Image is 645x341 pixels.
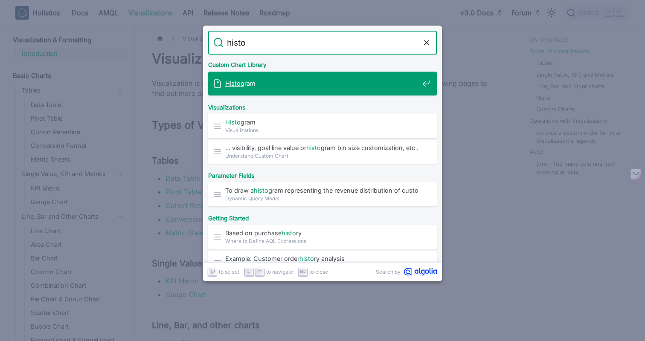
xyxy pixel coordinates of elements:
[299,269,306,275] svg: Escape key
[208,225,437,249] a: Based on purchasehistoryWhere to Define AQL Expressions
[208,140,437,164] a: … visibility, goal line value orhistogram bin size customization, etc …Understand Custom Chart
[208,114,437,138] a: HistogramVisualizations
[282,229,296,237] mark: histo
[225,254,419,263] span: Example: Customer order ry analysis
[225,118,419,126] span: gram
[225,194,419,202] span: Dynamic Query Model
[246,269,252,275] svg: Arrow down
[225,152,419,160] span: Understand Custom Chart
[225,79,419,87] span: gram
[225,144,419,152] span: … visibility, goal line value or gram bin size customization, etc …
[309,268,328,276] span: to close
[209,269,216,275] svg: Enter key
[299,255,314,262] mark: histo
[225,118,241,126] mark: Histo
[254,187,268,194] mark: histo
[206,165,439,182] div: Parameter Fields
[225,186,419,194] span: To draw a gram representing the revenue distribution of customers …
[225,229,419,237] span: Based on purchase ry
[208,182,437,206] a: To draw ahistogram representing the revenue distribution of customers …Dynamic Query Model
[225,126,419,134] span: Visualizations
[376,268,401,276] span: Search by
[266,268,293,276] span: to navigate
[206,97,439,114] div: Visualizations
[306,144,321,151] mark: histo
[219,268,239,276] span: to select
[224,31,421,55] input: Search docs
[376,268,437,276] a: Search byAlgolia
[225,237,419,245] span: Where to Define AQL Expressions
[206,55,439,72] div: Custom Chart Library
[404,268,437,276] svg: Algolia
[257,269,263,275] svg: Arrow up
[206,208,439,225] div: Getting Started
[208,251,437,275] a: Example: Customer orderhistory analysisLearn AQL from SQL background
[421,38,432,48] button: Clear the query
[208,72,437,95] a: Histogram
[225,80,241,87] mark: Histo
